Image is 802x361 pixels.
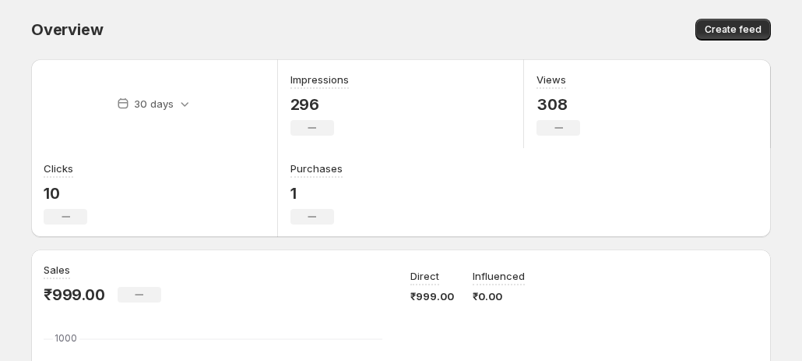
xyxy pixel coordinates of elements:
p: 10 [44,184,87,203]
p: 296 [290,95,349,114]
p: ₹999.00 [410,288,454,304]
p: Direct [410,268,439,284]
h3: Clicks [44,161,73,176]
p: 1 [290,184,343,203]
span: Overview [31,20,103,39]
p: ₹0.00 [473,288,525,304]
p: Influenced [473,268,525,284]
p: 30 days [134,96,174,111]
h3: Purchases [290,161,343,176]
text: 1000 [55,332,77,344]
h3: Views [536,72,566,87]
h3: Sales [44,262,70,278]
span: Create feed [705,23,762,36]
button: Create feed [695,19,771,41]
p: 308 [536,95,580,114]
p: ₹999.00 [44,285,105,304]
h3: Impressions [290,72,349,87]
